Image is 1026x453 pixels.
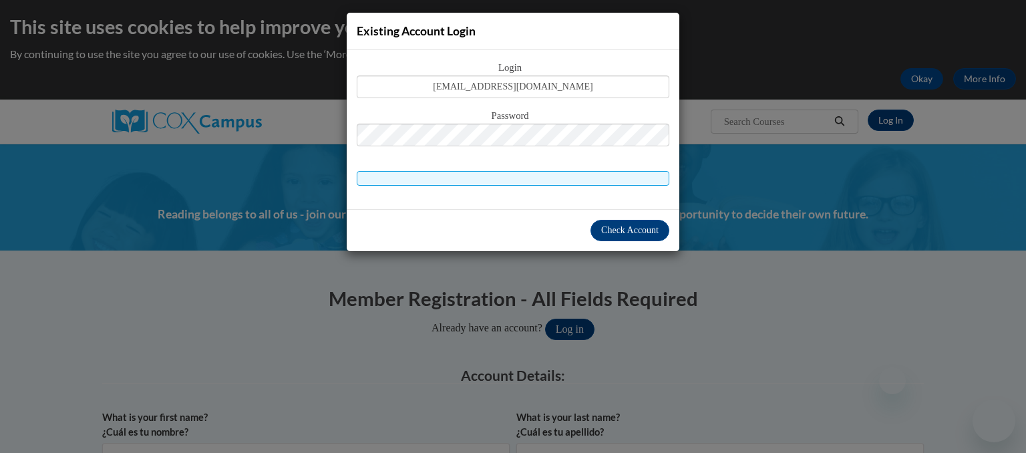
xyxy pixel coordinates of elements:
[879,367,906,394] iframe: Close message
[601,225,659,235] span: Check Account
[357,109,669,124] span: Password
[357,24,476,38] span: Existing Account Login
[590,220,669,241] button: Check Account
[357,61,669,75] span: Login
